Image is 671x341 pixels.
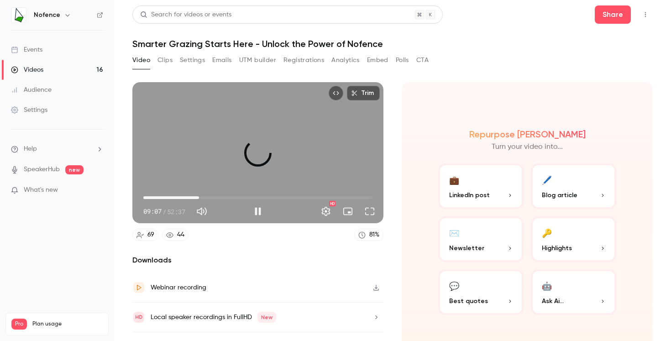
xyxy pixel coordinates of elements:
h2: Repurpose [PERSON_NAME] [469,129,586,140]
button: Registrations [283,53,324,68]
button: Clips [157,53,173,68]
div: ✉️ [449,226,459,240]
a: 81% [354,229,383,241]
span: / [163,207,166,216]
h6: Nofence [34,10,60,20]
span: Pro [11,319,27,330]
iframe: Noticeable Trigger [92,186,103,194]
button: Embed video [329,86,343,100]
button: Trim [347,86,380,100]
button: 💬Best quotes [438,269,524,315]
span: What's new [24,185,58,195]
button: UTM builder [239,53,276,68]
div: 🖊️ [542,173,552,187]
div: Audience [11,85,52,94]
span: New [257,312,276,323]
div: 🤖 [542,278,552,293]
button: Settings [317,202,335,220]
button: Pause [249,202,267,220]
span: Ask Ai... [542,296,564,306]
button: Full screen [361,202,379,220]
button: Emails [212,53,231,68]
h2: Downloads [132,255,383,266]
button: CTA [416,53,429,68]
button: 🖊️Blog article [531,163,616,209]
span: LinkedIn post [449,190,490,200]
div: HD [329,201,335,206]
button: Turn on miniplayer [339,202,357,220]
div: Events [11,45,42,54]
a: SpeakerHub [24,165,60,174]
div: 🔑 [542,226,552,240]
a: 69 [132,229,158,241]
a: 44 [162,229,189,241]
h1: Smarter Grazing Starts Here - Unlock the Power of Nofence [132,38,653,49]
p: Turn your video into... [492,142,563,152]
div: 💼 [449,173,459,187]
button: Analytics [331,53,360,68]
button: Polls [396,53,409,68]
span: Blog article [542,190,577,200]
button: 🤖Ask Ai... [531,269,616,315]
button: Video [132,53,150,68]
button: ✉️Newsletter [438,216,524,262]
span: Plan usage [32,320,103,328]
img: Nofence [11,8,26,22]
div: Search for videos or events [140,10,231,20]
div: 44 [177,230,184,240]
div: 09:07 [143,207,185,216]
div: 69 [147,230,154,240]
div: 💬 [449,278,459,293]
span: 09:07 [143,207,162,216]
button: Top Bar Actions [638,7,653,22]
li: help-dropdown-opener [11,144,103,154]
span: 52:37 [167,207,185,216]
div: 81 % [369,230,379,240]
button: Embed [367,53,388,68]
button: 💼LinkedIn post [438,163,524,209]
button: Settings [180,53,205,68]
span: Best quotes [449,296,488,306]
div: Settings [11,105,47,115]
span: Highlights [542,243,572,253]
span: Newsletter [449,243,484,253]
div: Local speaker recordings in FullHD [151,312,276,323]
button: Share [595,5,631,24]
span: new [65,165,84,174]
div: Webinar recording [151,282,206,293]
button: Mute [193,202,211,220]
span: Help [24,144,37,154]
div: Videos [11,65,43,74]
button: 🔑Highlights [531,216,616,262]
